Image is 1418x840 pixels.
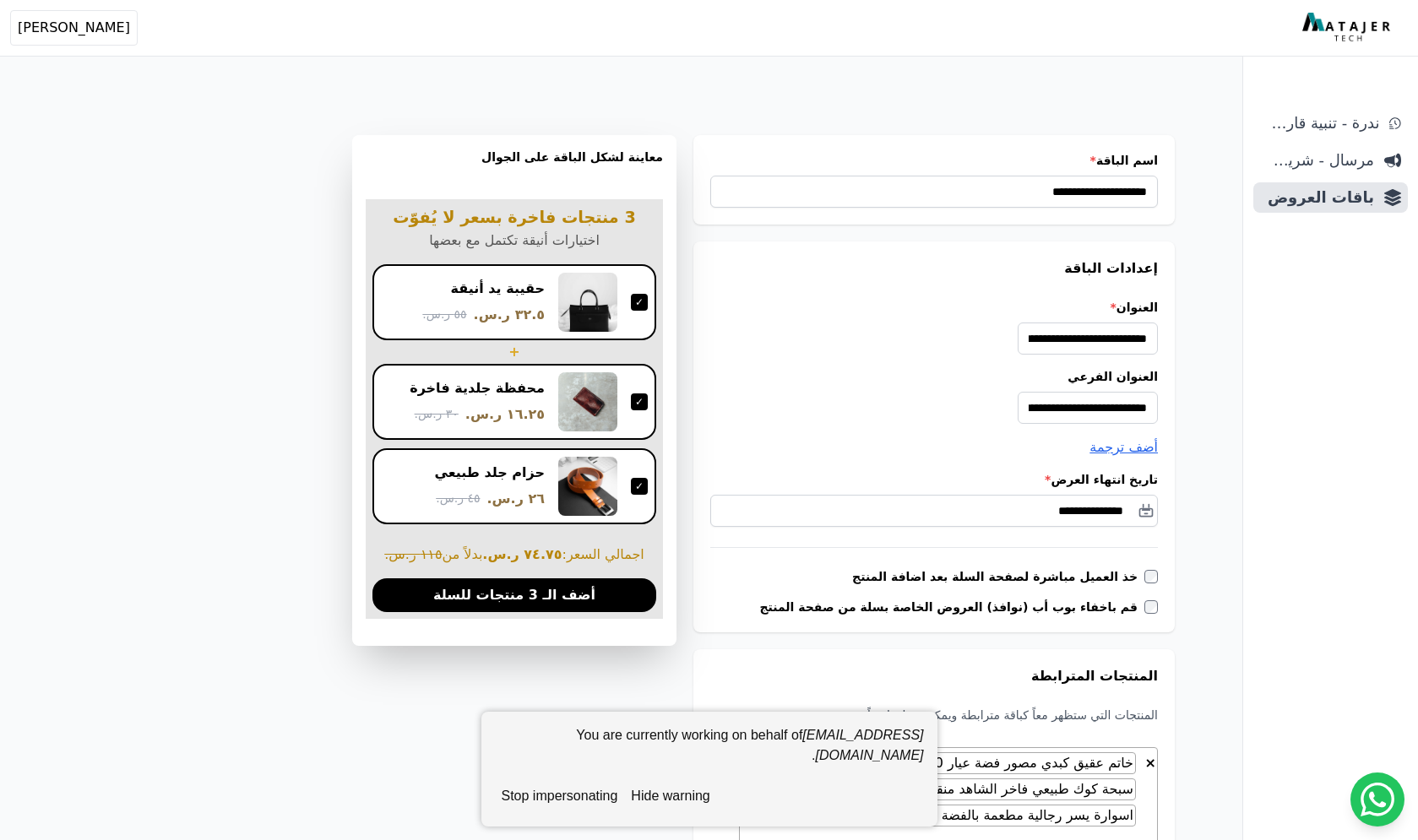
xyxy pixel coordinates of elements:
[482,546,562,562] b: ٧٤.٧٥ ر.س.
[495,725,924,779] div: You are currently working on behalf of .
[775,755,1135,771] span: خاتم عقيق كبدي مصور فضة عيار 950 من [PERSON_NAME]
[415,405,459,423] span: ٣٠ ر.س.
[710,368,1158,385] label: العنوان الفرعي
[802,728,923,762] em: [EMAIL_ADDRESS][DOMAIN_NAME]
[436,490,480,507] span: ٤٥ ر.س.
[495,779,625,813] button: stop impersonating
[558,372,617,431] img: محفظة جلدية فاخرة
[1089,439,1158,455] span: أضف ترجمة
[1089,437,1158,458] button: أضف ترجمة
[710,152,1158,169] label: اسم الباقة
[1260,149,1374,172] span: مرسال - شريط دعاية
[710,666,1158,686] h3: المنتجات المترابطة
[372,578,656,612] button: أضف الـ 3 منتجات للسلة
[372,230,656,251] p: اختيارات أنيقة تكتمل مع بعضها
[710,258,1158,279] h3: إعدادات الباقة
[624,779,716,813] button: hide warning
[791,781,1135,797] span: سبحة كوك طبيعي فاخر الشاهد منقوش بجودة عالية 12 ملي
[10,10,138,46] button: [PERSON_NAME]
[451,279,545,298] div: حقيبة يد أنيقة
[435,463,546,482] div: حزام جلد طبيعي
[558,273,617,332] img: حقيبة يد أنيقة
[410,379,545,398] div: محفظة جلدية فاخرة
[1302,13,1394,43] img: MatajerTech Logo
[1260,186,1374,209] span: باقات العروض
[433,585,595,605] span: أضف الـ 3 منتجات للسلة
[486,489,545,509] span: ٢٦ ر.س.
[558,457,617,516] img: حزام جلد طبيعي
[384,546,442,562] s: ١١٥ ر.س.
[852,568,1144,585] label: خذ العميل مباشرة لصفحة السلة بعد اضافة المنتج
[372,206,656,230] h3: 3 منتجات فاخرة بسعر لا يُفوّت
[710,299,1158,316] label: العنوان
[366,149,663,186] h3: معاينة لشكل الباقة على الجوال
[774,778,1136,800] li: سبحة كوك طبيعي فاخر الشاهد منقوش بجودة عالية 12 ملي
[372,342,656,362] div: +
[465,404,545,425] span: ١٦.٢٥ ر.س.
[474,305,545,325] span: ٣٢.٥ ر.س.
[18,18,130,38] span: [PERSON_NAME]
[710,471,1158,488] label: تاريخ انتهاء العرض
[422,306,466,323] span: ٥٥ ر.س.
[759,599,1144,615] label: قم باخفاء بوب أب (نوافذ) العروض الخاصة بسلة من صفحة المنتج
[372,545,656,565] span: اجمالي السعر: بدلاً من
[1260,111,1379,135] span: ندرة - تنبية قارب علي النفاذ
